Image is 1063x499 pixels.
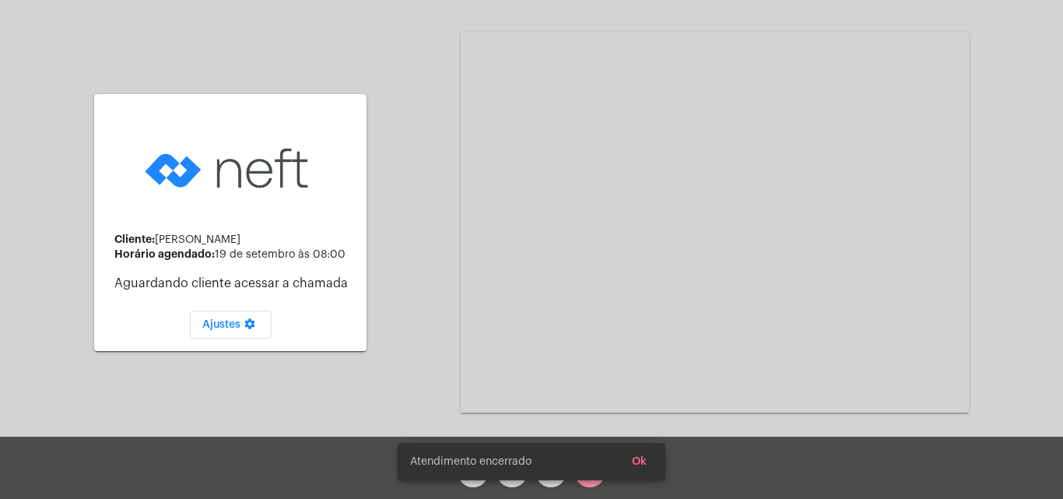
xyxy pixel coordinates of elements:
span: Ok [632,456,647,467]
button: Ajustes [190,311,272,339]
div: 19 de setembro às 08:00 [114,248,354,261]
span: Ajustes [202,319,259,330]
mat-icon: settings [240,318,259,336]
p: Aguardando cliente acessar a chamada [114,276,354,290]
div: [PERSON_NAME] [114,234,354,246]
strong: Cliente: [114,234,155,244]
span: Atendimento encerrado [410,454,531,469]
strong: Horário agendado: [114,248,215,259]
img: logo-neft-novo-2.png [141,124,320,213]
